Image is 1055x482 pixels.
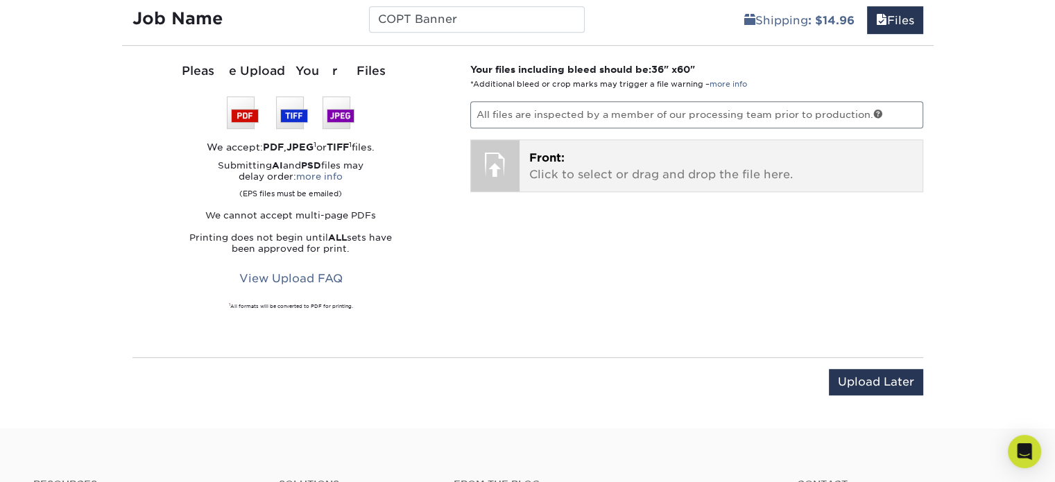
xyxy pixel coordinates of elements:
strong: JPEG [286,141,314,153]
sup: 1 [349,140,352,148]
strong: Your files including bleed should be: " x " [470,64,695,75]
strong: PSD [301,160,321,171]
small: (EPS files must be emailed) [239,182,342,199]
a: more info [296,171,343,182]
p: Printing does not begin until sets have been approved for print. [132,232,450,255]
span: Front: [529,151,565,164]
sup: 1 [314,140,316,148]
p: All files are inspected by a member of our processing team prior to production. [470,101,923,128]
div: Please Upload Your Files [132,62,450,80]
img: We accept: PSD, TIFF, or JPEG (JPG) [227,96,354,129]
strong: ALL [328,232,347,243]
input: Enter a job name [369,6,585,33]
small: *Additional bleed or crop marks may trigger a file warning – [470,80,747,89]
span: shipping [744,14,755,27]
strong: PDF [263,141,284,153]
p: We cannot accept multi-page PDFs [132,210,450,221]
strong: AI [272,160,283,171]
span: 36 [651,64,664,75]
div: All formats will be converted to PDF for printing. [132,303,450,310]
a: more info [710,80,747,89]
a: Shipping: $14.96 [735,6,864,34]
p: Submitting and files may delay order: [132,160,450,199]
strong: Job Name [132,8,223,28]
span: files [876,14,887,27]
div: We accept: , or files. [132,140,450,154]
span: 60 [677,64,690,75]
sup: 1 [229,302,230,307]
p: Click to select or drag and drop the file here. [529,150,913,183]
input: Upload Later [829,369,923,395]
a: Files [867,6,923,34]
div: Open Intercom Messenger [1008,435,1041,468]
b: : $14.96 [808,14,855,27]
a: View Upload FAQ [230,266,352,292]
strong: TIFF [327,141,349,153]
